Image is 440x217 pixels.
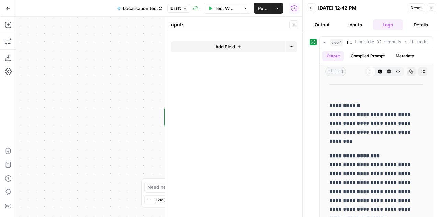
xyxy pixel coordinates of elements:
[113,3,166,14] button: Localisation test 2
[258,5,267,12] span: Publish
[204,3,240,14] button: Test Workflow
[320,37,433,48] button: 1 minute 32 seconds / 11 tasks
[330,39,343,46] span: step_1
[123,5,162,12] span: Localisation test 2
[167,4,190,13] button: Draft
[215,43,235,50] span: Add Field
[171,41,285,52] button: Add Field
[346,51,389,61] button: Compiled Prompt
[156,197,165,203] span: 120%
[322,51,344,61] button: Output
[254,3,272,14] button: Publish
[354,39,429,45] span: 1 minute 32 seconds / 11 tasks
[170,5,181,11] span: Draft
[373,19,403,30] button: Logs
[340,19,370,30] button: Inputs
[169,21,287,28] div: Inputs
[325,67,346,76] span: string
[406,19,436,30] button: Details
[346,39,352,46] span: Translation and localization
[408,3,425,12] button: Reset
[307,19,337,30] button: Output
[392,51,418,61] button: Metadata
[214,5,236,12] span: Test Workflow
[411,5,422,11] span: Reset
